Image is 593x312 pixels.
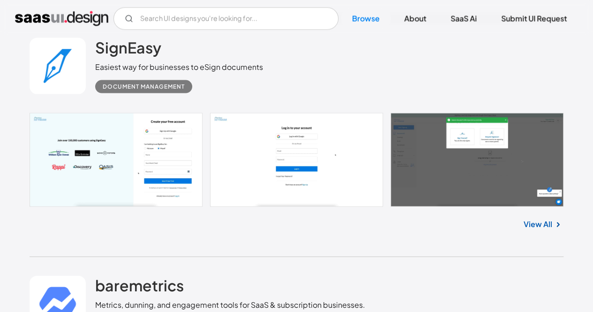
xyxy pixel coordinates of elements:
[341,8,391,29] a: Browse
[95,61,263,73] div: Easiest way for businesses to eSign documents
[15,11,108,26] a: home
[103,81,185,92] div: Document Management
[95,299,365,311] div: Metrics, dunning, and engagement tools for SaaS & subscription businesses.
[95,38,161,61] a: SignEasy
[113,8,338,30] input: Search UI designs you're looking for...
[95,276,184,299] a: baremetrics
[490,8,578,29] a: Submit UI Request
[95,38,161,57] h2: SignEasy
[95,276,184,295] h2: baremetrics
[439,8,488,29] a: SaaS Ai
[524,219,552,230] a: View All
[393,8,437,29] a: About
[113,8,338,30] form: Email Form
